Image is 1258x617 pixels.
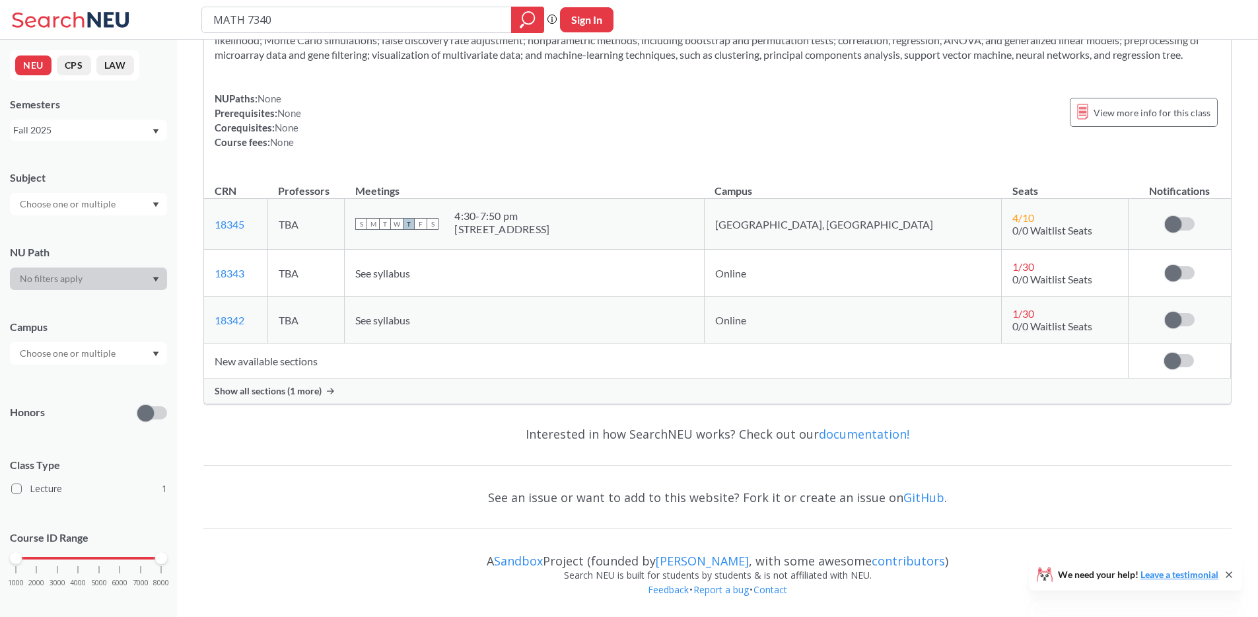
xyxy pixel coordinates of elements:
[647,583,689,596] a: Feedback
[203,478,1232,517] div: See an issue or want to add to this website? Fork it or create an issue on .
[96,55,134,75] button: LAW
[345,170,704,199] th: Meetings
[15,55,52,75] button: NEU
[391,218,403,230] span: W
[10,405,45,420] p: Honors
[153,202,159,207] svg: Dropdown arrow
[355,314,410,326] span: See syllabus
[267,170,345,199] th: Professors
[10,320,167,334] div: Campus
[267,250,345,297] td: TBA
[11,480,167,497] label: Lecture
[10,458,167,472] span: Class Type
[204,379,1231,404] div: Show all sections (1 more)
[427,218,438,230] span: S
[203,583,1232,617] div: • •
[91,579,107,587] span: 5000
[215,385,322,397] span: Show all sections (1 more)
[1012,273,1092,285] span: 0/0 Waitlist Seats
[13,345,124,361] input: Choose one or multiple
[215,267,244,279] a: 18343
[1012,320,1092,332] span: 0/0 Waitlist Seats
[355,218,367,230] span: S
[10,530,167,546] p: Course ID Range
[704,297,1002,344] td: Online
[28,579,44,587] span: 2000
[270,136,294,148] span: None
[277,107,301,119] span: None
[267,297,345,344] td: TBA
[133,579,149,587] span: 7000
[1002,170,1128,199] th: Seats
[656,553,749,569] a: [PERSON_NAME]
[203,542,1232,568] div: A Project (founded by , with some awesome )
[8,579,24,587] span: 1000
[403,218,415,230] span: T
[10,170,167,185] div: Subject
[275,122,298,133] span: None
[215,91,301,149] div: NUPaths: Prerequisites: Corequisites: Course fees:
[367,218,379,230] span: M
[10,193,167,215] div: Dropdown arrow
[153,129,159,134] svg: Dropdown arrow
[50,579,65,587] span: 3000
[1128,170,1230,199] th: Notifications
[153,579,169,587] span: 8000
[258,92,281,104] span: None
[162,482,167,496] span: 1
[13,123,151,137] div: Fall 2025
[560,7,613,32] button: Sign In
[454,209,549,223] div: 4:30 - 7:50 pm
[1012,224,1092,236] span: 0/0 Waitlist Seats
[520,11,536,29] svg: magnifying glass
[1058,570,1218,579] span: We need your help!
[70,579,86,587] span: 4000
[204,344,1128,379] td: New available sections
[1012,260,1034,273] span: 1 / 30
[10,342,167,365] div: Dropdown arrow
[704,170,1002,199] th: Campus
[704,199,1002,250] td: [GEOGRAPHIC_DATA], [GEOGRAPHIC_DATA]
[355,267,410,279] span: See syllabus
[215,314,244,326] a: 18342
[693,583,750,596] a: Report a bug
[1094,104,1210,121] span: View more info for this class
[215,218,244,231] a: 18345
[153,351,159,357] svg: Dropdown arrow
[13,196,124,212] input: Choose one or multiple
[10,245,167,260] div: NU Path
[212,9,502,31] input: Class, professor, course number, "phrase"
[454,223,549,236] div: [STREET_ADDRESS]
[153,277,159,282] svg: Dropdown arrow
[10,120,167,141] div: Fall 2025Dropdown arrow
[10,97,167,112] div: Semesters
[415,218,427,230] span: F
[10,268,167,290] div: Dropdown arrow
[1012,307,1034,320] span: 1 / 30
[903,490,944,505] a: GitHub
[112,579,127,587] span: 6000
[57,55,91,75] button: CPS
[1140,569,1218,580] a: Leave a testimonial
[203,568,1232,583] div: Search NEU is built for students by students & is not affiliated with NEU.
[203,415,1232,453] div: Interested in how SearchNEU works? Check out our
[267,199,345,250] td: TBA
[379,218,391,230] span: T
[872,553,945,569] a: contributors
[494,553,543,569] a: Sandbox
[215,184,236,198] div: CRN
[511,7,544,33] div: magnifying glass
[215,18,1220,62] section: Introduces the concepts of probability and statistics used in bioinformatics applications, partic...
[819,426,909,442] a: documentation!
[753,583,788,596] a: Contact
[1012,211,1034,224] span: 4 / 10
[704,250,1002,297] td: Online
